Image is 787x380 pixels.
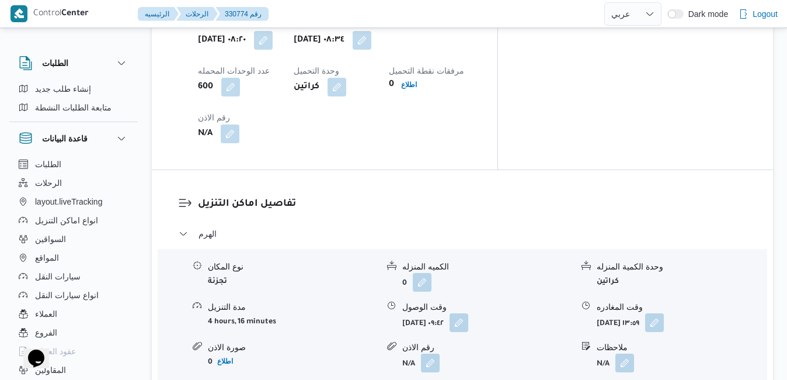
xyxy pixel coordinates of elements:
[198,196,747,212] h3: تفاصيل اماكن التنزيل
[14,361,133,379] button: المقاولين
[35,232,66,246] span: السواقين
[42,56,68,70] h3: الطلبات
[198,80,213,94] b: 600
[9,80,138,122] div: الطلبات
[198,127,213,141] b: N/A
[61,9,89,19] b: Center
[198,66,270,75] span: عدد الوحدات المحمله
[14,211,133,230] button: انواع اماكن التنزيل
[208,341,378,354] div: صورة الاذن
[176,7,218,21] button: الرحلات
[35,213,98,227] span: انواع اماكن التنزيل
[14,192,133,211] button: layout.liveTracking
[294,66,339,75] span: وحدة التحميل
[35,288,99,302] span: انواع سيارات النقل
[35,307,57,321] span: العملاء
[14,155,133,174] button: الطلبات
[396,78,422,92] button: اطلاع
[14,230,133,248] button: السواقين
[684,9,728,19] span: Dark mode
[35,326,57,340] span: الفروع
[389,78,394,92] b: 0
[14,174,133,192] button: الرحلات
[208,278,227,286] b: تجزئة
[402,360,415,368] b: N/A
[734,2,782,26] button: Logout
[14,98,133,117] button: متابعة الطلبات النشطة
[14,248,133,267] button: المواقع
[597,341,767,354] div: ملاحظات
[208,358,213,367] b: 0
[14,267,133,286] button: سيارات النقل
[198,113,230,122] span: رقم الاذن
[35,195,102,209] span: layout.liveTracking
[35,176,62,190] span: الرحلات
[35,82,91,96] span: إنشاء طلب جديد
[199,227,217,241] span: الهرم
[14,305,133,323] button: العملاء
[14,323,133,342] button: الفروع
[19,132,128,146] button: قاعدة البيانات
[597,278,619,286] b: كراتين
[35,157,61,171] span: الطلبات
[42,132,88,146] h3: قاعدة البيانات
[402,279,407,288] b: 0
[14,342,133,361] button: عقود العملاء
[208,301,378,313] div: مدة التنزيل
[179,227,747,241] button: الهرم
[35,101,112,115] span: متابعة الطلبات النشطة
[402,341,572,354] div: رقم الاذن
[198,33,246,47] b: [DATE] ٠٨:٢٠
[35,344,76,358] span: عقود العملاء
[402,301,572,313] div: وقت الوصول
[213,354,238,368] button: اطلاع
[14,80,133,98] button: إنشاء طلب جديد
[401,81,417,89] b: اطلاع
[138,7,179,21] button: الرئيسيه
[19,56,128,70] button: الطلبات
[217,357,233,365] b: اطلاع
[14,286,133,305] button: انواع سيارات النقل
[597,320,639,328] b: [DATE] ١٣:٥٩
[11,5,27,22] img: X8yXhbKr1z7QwAAAABJRU5ErkJggg==
[597,301,767,313] div: وقت المغادره
[35,251,59,265] span: المواقع
[35,363,66,377] span: المقاولين
[402,320,444,328] b: [DATE] ٠٩:٤٢
[208,261,378,273] div: نوع المكان
[597,261,767,273] div: وحدة الكمية المنزله
[597,360,610,368] b: N/A
[402,261,572,273] div: الكميه المنزله
[35,270,81,284] span: سيارات النقل
[215,7,269,21] button: 330774 رقم
[294,80,319,94] b: كراتين
[753,7,778,21] span: Logout
[294,33,344,47] b: [DATE] ٠٨:٣٤
[389,66,464,75] span: مرفقات نقطة التحميل
[208,318,276,326] b: 4 hours, 16 minutes
[12,333,49,368] iframe: chat widget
